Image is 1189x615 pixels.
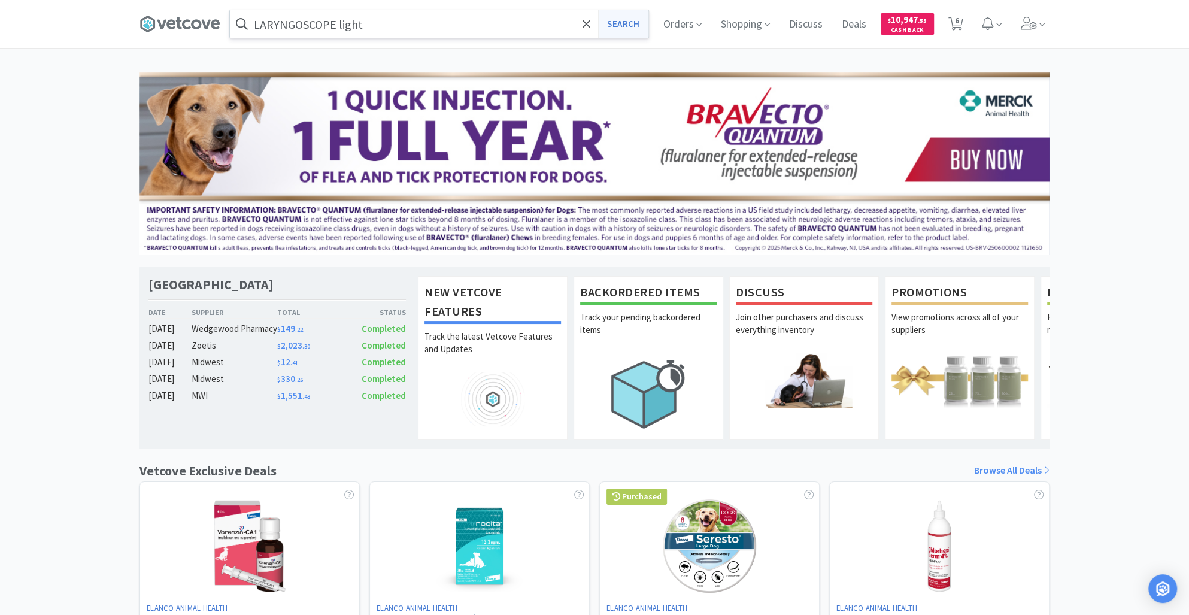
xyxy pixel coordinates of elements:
p: View promotions across all of your suppliers [891,311,1028,353]
a: New Vetcove FeaturesTrack the latest Vetcove Features and Updates [418,276,568,439]
p: Track the latest Vetcove Features and Updates [424,330,561,372]
span: 149 [277,323,303,334]
a: Backordered ItemsTrack your pending backordered items [574,276,723,439]
div: Zoetis [192,338,277,353]
span: Completed [362,356,406,368]
span: 2,023 [277,340,310,351]
span: Completed [362,373,406,384]
a: [DATE]MWI$1,551.43Completed [148,389,406,403]
img: hero_discuss.png [736,353,872,407]
span: Completed [362,323,406,334]
span: . 41 [290,359,298,367]
span: $ [277,326,281,334]
div: Midwest [192,355,277,369]
div: [DATE] [148,372,192,386]
h1: Promotions [891,283,1028,305]
h1: New Vetcove Features [424,283,561,324]
div: Status [341,307,406,318]
span: . 55 [918,17,927,25]
div: Date [148,307,192,318]
span: 1,551 [277,390,310,401]
span: . 43 [302,393,310,401]
h1: Vetcove Exclusive Deals [139,461,277,481]
a: [DATE]Midwest$330.26Completed [148,372,406,386]
span: $ [277,359,281,367]
span: . 30 [302,343,310,350]
img: hero_promotions.png [891,353,1028,407]
div: [DATE] [148,322,192,336]
span: Cash Back [888,27,927,35]
a: [DATE]Midwest$12.41Completed [148,355,406,369]
a: [DATE]Wedgewood Pharmacy$149.22Completed [148,322,406,336]
span: . 26 [295,376,303,384]
input: Search by item, sku, manufacturer, ingredient, size... [230,10,648,38]
div: Supplier [192,307,277,318]
p: Join other purchasers and discuss everything inventory [736,311,872,353]
span: $ [888,17,891,25]
a: Discuss [784,19,827,30]
a: PromotionsView promotions across all of your suppliers [885,276,1035,439]
img: hero_feature_roadmap.png [424,372,561,426]
div: Wedgewood Pharmacy [192,322,277,336]
span: Completed [362,390,406,401]
div: [DATE] [148,389,192,403]
a: 6 [944,20,968,31]
span: 10,947 [888,14,927,25]
a: $10,947.55Cash Back [881,8,934,40]
p: Track your pending backordered items [580,311,717,353]
span: Completed [362,340,406,351]
span: 330 [277,373,303,384]
div: Total [277,307,342,318]
span: 12 [277,356,298,368]
div: Midwest [192,372,277,386]
img: hero_samples.png [1047,353,1184,407]
div: Open Intercom Messenger [1148,574,1177,603]
h1: Discuss [736,283,872,305]
p: Request free samples on the newest veterinary products [1047,311,1184,353]
img: hero_backorders.png [580,353,717,435]
div: [DATE] [148,355,192,369]
a: Browse All Deals [974,463,1050,478]
div: [DATE] [148,338,192,353]
button: Search [598,10,648,38]
h1: Backordered Items [580,283,717,305]
a: DiscussJoin other purchasers and discuss everything inventory [729,276,879,439]
span: . 22 [295,326,303,334]
span: $ [277,343,281,350]
span: $ [277,376,281,384]
h1: [GEOGRAPHIC_DATA] [148,276,273,293]
img: 3ffb5edee65b4d9ab6d7b0afa510b01f.jpg [139,72,1050,255]
a: [DATE]Zoetis$2,023.30Completed [148,338,406,353]
span: $ [277,393,281,401]
div: MWI [192,389,277,403]
a: Deals [837,19,871,30]
h1: Free Samples [1047,283,1184,305]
